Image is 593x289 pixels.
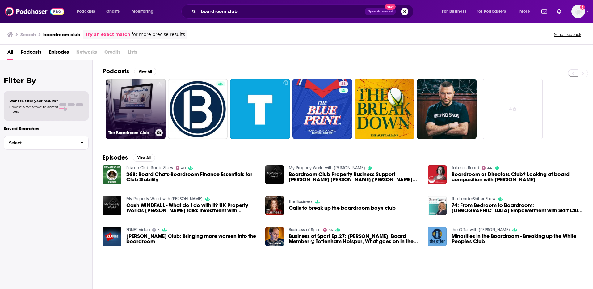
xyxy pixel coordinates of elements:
span: 3 [158,229,160,231]
h2: Podcasts [103,67,129,75]
a: 74: From Bedroom to Boardroom: Female Empowerment with Skirt Club Founder Genevieve LeJeune [452,203,583,213]
span: Networks [76,47,97,60]
a: 56 [323,228,333,232]
span: Cash WINDFALL - What do I do with it? UK Property World's [PERSON_NAME] talks investment with [PE... [126,203,258,213]
a: Boardroom Club Property Business Support Will Mallard Adam Vickers Rod Turner Episode #146 [289,172,420,182]
span: Lists [128,47,137,60]
span: Minorities in the Boardroom - Breaking up the White People's Club [452,234,583,244]
h2: Episodes [103,154,128,162]
button: open menu [515,6,538,16]
a: 40 [176,166,186,170]
button: Show profile menu [571,5,585,18]
a: Cash WINDFALL - What do I do with it? UK Property World's Will Mallard talks investment with Adam... [126,203,258,213]
button: open menu [72,6,103,16]
a: Boardroom or Directors Club? Looking at board composition with Jessica Wallace [452,172,583,182]
img: Churchill Club: Bringing more women into the boardroom [103,227,121,246]
span: 56 [329,229,333,231]
span: Choose a tab above to access filters. [9,105,58,114]
a: 3 [152,228,160,232]
a: the Offer with Michael Glinter [452,227,510,232]
h3: boardroom club [43,32,80,37]
a: The LeaderShifter Show [452,196,495,201]
a: PodcastsView All [103,67,156,75]
button: View All [134,68,156,75]
span: Credits [104,47,120,60]
a: Take on Board [452,165,479,170]
a: Show notifications dropdown [539,6,549,17]
img: Podchaser - Follow, Share and Rate Podcasts [5,6,64,17]
img: Boardroom Club Property Business Support Will Mallard Adam Vickers Rod Turner Episode #146 [265,165,284,184]
span: [PERSON_NAME] Club: Bringing more women into the boardroom [126,234,258,244]
span: For Business [442,7,466,16]
img: Cash WINDFALL - What do I do with it? UK Property World's Will Mallard talks investment with Adam... [103,196,121,215]
a: Episodes [49,47,69,60]
img: Boardroom or Directors Club? Looking at board composition with Jessica Wallace [428,165,447,184]
span: 74: From Bedroom to Boardroom: [DEMOGRAPHIC_DATA] Empowerment with Skirt Club Founder [PERSON_NAME] [452,203,583,213]
button: View All [133,154,155,162]
span: More [519,7,530,16]
input: Search podcasts, credits, & more... [198,6,365,16]
h3: Search [20,32,36,37]
span: for more precise results [132,31,185,38]
div: Search podcasts, credits, & more... [187,4,419,19]
span: Monitoring [132,7,154,16]
span: Podcasts [77,7,95,16]
a: Business of Sport [289,227,321,232]
h3: The Boardroom Club [108,130,153,136]
a: Podcasts [21,47,41,60]
a: 38 [339,81,348,86]
span: Business of Sport Ep.27: [PERSON_NAME], Board Member @ Tottenham Hotspur, What goes on in the boa... [289,234,420,244]
a: ZDNET Video [126,227,150,232]
a: My Property World with WILL MALLARD [289,165,365,170]
a: +6 [483,79,543,139]
span: Open Advanced [368,10,393,13]
a: Churchill Club: Bringing more women into the boardroom [126,234,258,244]
a: The Business [289,199,313,204]
img: 268: Board Chats-Boardroom Finance Essentials for Club Stability [103,165,121,184]
a: Try an exact match [85,31,130,38]
span: 44 [487,167,492,170]
img: Minorities in the Boardroom - Breaking up the White People's Club [428,227,447,246]
a: My Property World with WILL MALLARD [126,196,203,201]
span: For Podcasters [477,7,506,16]
a: Calls to break up the boardroom boy's club [289,205,396,211]
span: Boardroom Club Property Business Support [PERSON_NAME] [PERSON_NAME] [PERSON_NAME] Episode #146 [289,172,420,182]
span: New [385,4,396,10]
a: 38 [292,79,352,139]
img: User Profile [571,5,585,18]
p: Saved Searches [4,126,89,132]
a: Private Club Radio Show [126,165,173,170]
button: Open AdvancedNew [365,8,396,15]
a: Business of Sport Ep.27: Jonathan Turner, Board Member @ Tottenham Hotspur, What goes on in the b... [265,227,284,246]
button: open menu [127,6,162,16]
span: Select [4,141,75,145]
img: 74: From Bedroom to Boardroom: Female Empowerment with Skirt Club Founder Genevieve LeJeune [428,196,447,215]
a: 44 [482,166,492,170]
img: Calls to break up the boardroom boy's club [265,196,284,215]
a: Show notifications dropdown [554,6,564,17]
a: Charts [102,6,123,16]
span: 40 [181,167,186,170]
button: Select [4,136,89,150]
span: Want to filter your results? [9,99,58,103]
a: 268: Board Chats-Boardroom Finance Essentials for Club Stability [126,172,258,182]
button: open menu [473,6,515,16]
span: Boardroom or Directors Club? Looking at board composition with [PERSON_NAME] [452,172,583,182]
button: Send feedback [552,32,583,37]
svg: Add a profile image [580,5,585,10]
a: All [7,47,13,60]
a: Business of Sport Ep.27: Jonathan Turner, Board Member @ Tottenham Hotspur, What goes on in the b... [289,234,420,244]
